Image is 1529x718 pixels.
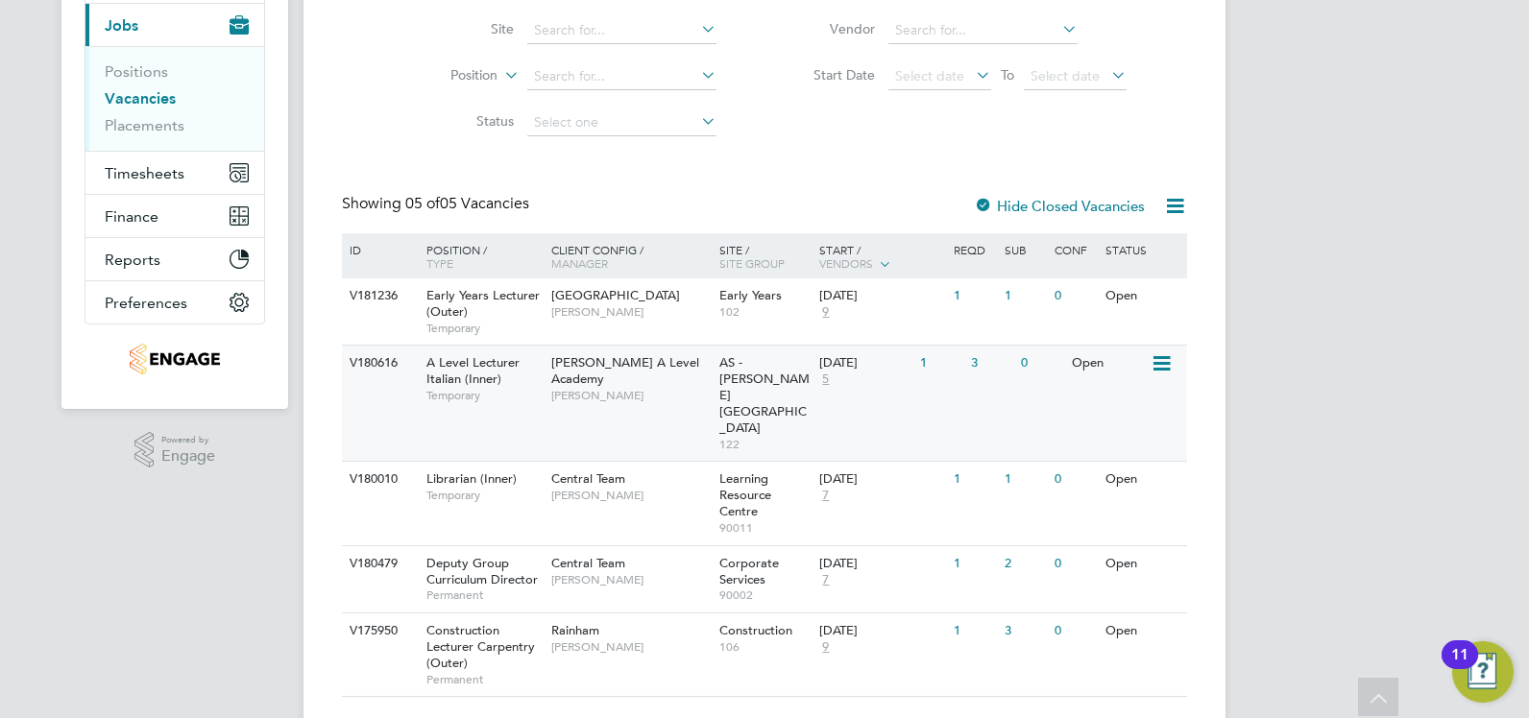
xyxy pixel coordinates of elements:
[426,622,535,671] span: Construction Lecturer Carpentry (Outer)
[105,116,184,134] a: Placements
[1101,233,1184,266] div: Status
[764,20,875,37] label: Vendor
[949,462,999,497] div: 1
[105,207,158,226] span: Finance
[949,546,999,582] div: 1
[551,388,710,403] span: [PERSON_NAME]
[105,164,184,182] span: Timesheets
[345,462,412,497] div: V180010
[719,639,811,655] span: 106
[1101,546,1184,582] div: Open
[719,255,785,271] span: Site Group
[1101,613,1184,649] div: Open
[915,346,965,381] div: 1
[105,294,187,312] span: Preferences
[814,233,949,281] div: Start /
[134,432,216,468] a: Powered byEngage
[387,66,498,85] label: Position
[426,470,517,487] span: Librarian (Inner)
[949,233,999,266] div: Reqd
[719,304,811,320] span: 102
[345,346,412,381] div: V180616
[551,470,625,487] span: Central Team
[949,613,999,649] div: 1
[342,194,533,214] div: Showing
[819,355,910,371] div: [DATE]
[966,346,1016,381] div: 3
[888,17,1078,44] input: Search for...
[426,354,520,387] span: A Level Lecturer Italian (Inner)
[105,89,176,108] a: Vacancies
[1101,462,1184,497] div: Open
[819,639,832,656] span: 9
[546,233,715,279] div: Client Config /
[764,66,875,84] label: Start Date
[85,281,264,323] button: Preferences
[426,287,540,320] span: Early Years Lecturer (Outer)
[105,251,160,269] span: Reports
[426,255,453,271] span: Type
[819,488,832,504] span: 7
[1050,546,1100,582] div: 0
[85,195,264,237] button: Finance
[345,546,412,582] div: V180479
[1000,546,1050,582] div: 2
[551,304,710,320] span: [PERSON_NAME]
[85,4,264,46] button: Jobs
[130,344,219,374] img: jjfox-logo-retina.png
[1031,67,1100,84] span: Select date
[551,255,608,271] span: Manager
[1050,233,1100,266] div: Conf
[85,344,265,374] a: Go to home page
[1050,462,1100,497] div: 0
[1000,613,1050,649] div: 3
[85,152,264,194] button: Timesheets
[85,238,264,280] button: Reports
[85,46,264,151] div: Jobs
[551,354,699,387] span: [PERSON_NAME] A Level Academy
[426,488,542,503] span: Temporary
[551,572,710,587] span: [PERSON_NAME]
[949,278,999,314] div: 1
[161,448,215,465] span: Engage
[551,622,599,638] span: Rainham
[819,288,944,304] div: [DATE]
[551,287,680,303] span: [GEOGRAPHIC_DATA]
[719,287,782,303] span: Early Years
[405,194,529,213] span: 05 Vacancies
[527,63,716,90] input: Search for...
[1000,233,1050,266] div: Sub
[974,197,1145,215] label: Hide Closed Vacancies
[1067,346,1151,381] div: Open
[819,255,873,271] span: Vendors
[719,437,811,452] span: 122
[403,20,514,37] label: Site
[412,233,546,279] div: Position /
[426,587,542,603] span: Permanent
[819,304,832,321] span: 9
[819,371,832,388] span: 5
[1050,278,1100,314] div: 0
[105,16,138,35] span: Jobs
[426,555,538,587] span: Deputy Group Curriculum Director
[527,109,716,136] input: Select one
[1016,346,1066,381] div: 0
[719,622,792,638] span: Construction
[405,194,440,213] span: 05 of
[345,613,412,649] div: V175950
[551,488,710,503] span: [PERSON_NAME]
[426,672,542,687] span: Permanent
[161,432,215,448] span: Powered by
[403,112,514,130] label: Status
[1452,641,1514,703] button: Open Resource Center, 11 new notifications
[1451,655,1468,680] div: 11
[819,556,944,572] div: [DATE]
[105,62,168,81] a: Positions
[995,62,1020,87] span: To
[1050,613,1100,649] div: 0
[551,555,625,571] span: Central Team
[426,388,542,403] span: Temporary
[895,67,964,84] span: Select date
[819,572,832,588] span: 7
[819,623,944,639] div: [DATE]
